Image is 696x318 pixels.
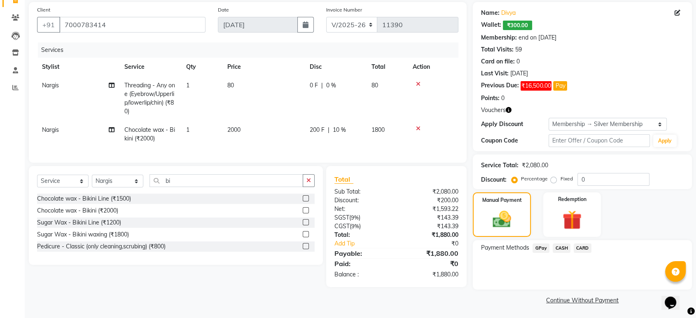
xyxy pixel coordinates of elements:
[481,69,509,78] div: Last Visit:
[227,126,241,133] span: 2000
[487,209,516,230] img: _cash.svg
[481,161,518,170] div: Service Total:
[481,45,514,54] div: Total Visits:
[522,161,548,170] div: ₹2,080.00
[521,175,547,182] label: Percentage
[38,42,465,58] div: Services
[397,270,465,279] div: ₹1,880.00
[326,6,362,14] label: Invoice Number
[227,82,234,89] span: 80
[408,58,458,76] th: Action
[333,126,346,134] span: 10 %
[553,81,567,91] button: Pay
[328,213,397,222] div: ( )
[334,175,353,184] span: Total
[124,126,175,142] span: Chocolate wax - Bikini (₹2000)
[481,94,500,103] div: Points:
[556,208,587,232] img: _gift.svg
[481,33,517,42] div: Membership:
[310,81,318,90] span: 0 F
[59,17,206,33] input: Search by Name/Mobile/Email/Code
[218,6,229,14] label: Date
[328,259,397,269] div: Paid:
[397,222,465,231] div: ₹143.39
[37,206,118,215] div: Chocolate wax - Bikini (₹2000)
[481,120,549,129] div: Apply Discount
[481,21,501,30] div: Wallet:
[501,9,516,17] a: Divya
[37,242,166,251] div: Pedicure - Classic (only cleaning,scrubing) (₹800)
[328,248,397,258] div: Payable:
[515,45,522,54] div: 59
[653,135,677,147] button: Apply
[186,126,189,133] span: 1
[328,222,397,231] div: ( )
[560,175,572,182] label: Fixed
[482,196,522,204] label: Manual Payment
[305,58,367,76] th: Disc
[481,136,549,145] div: Coupon Code
[351,223,359,229] span: 9%
[37,6,50,14] label: Client
[326,81,336,90] span: 0 %
[37,17,60,33] button: +91
[124,82,175,115] span: Threading - Any one (Eyebrow/Upperlip/lowerlip/chin) (₹80)
[408,239,465,248] div: ₹0
[481,9,500,17] div: Name:
[661,285,688,310] iframe: chat widget
[481,243,529,252] span: Payment Methods
[397,196,465,205] div: ₹200.00
[510,69,528,78] div: [DATE]
[481,81,519,91] div: Previous Due:
[518,33,556,42] div: end on [DATE]
[37,58,119,76] th: Stylist
[397,248,465,258] div: ₹1,880.00
[334,214,349,221] span: SGST
[553,243,570,253] span: CASH
[397,213,465,222] div: ₹143.39
[186,82,189,89] span: 1
[397,259,465,269] div: ₹0
[481,175,507,184] div: Discount:
[558,196,586,203] label: Redemption
[37,194,131,203] div: Chocolate wax - Bikini Line (₹1500)
[371,126,385,133] span: 1800
[328,205,397,213] div: Net:
[149,174,303,187] input: Search or Scan
[222,58,305,76] th: Price
[574,243,591,253] span: CARD
[310,126,325,134] span: 200 F
[481,57,515,66] div: Card on file:
[328,270,397,279] div: Balance :
[371,82,378,89] span: 80
[37,230,129,239] div: Sugar Wax - Bikini waxing (₹1800)
[334,222,350,230] span: CGST
[328,187,397,196] div: Sub Total:
[42,82,59,89] span: Nargis
[533,243,549,253] span: GPay
[503,21,532,30] span: ₹300.00
[521,81,551,91] span: ₹16,500.00
[328,239,408,248] a: Add Tip
[42,126,59,133] span: Nargis
[37,218,121,227] div: Sugar Wax - Bikini Line (₹1200)
[181,58,222,76] th: Qty
[119,58,181,76] th: Service
[549,134,650,147] input: Enter Offer / Coupon Code
[501,94,504,103] div: 0
[328,126,329,134] span: |
[397,205,465,213] div: ₹1,593.22
[474,296,690,305] a: Continue Without Payment
[367,58,408,76] th: Total
[397,231,465,239] div: ₹1,880.00
[397,187,465,196] div: ₹2,080.00
[481,106,506,115] span: Vouchers
[321,81,323,90] span: |
[328,231,397,239] div: Total:
[516,57,520,66] div: 0
[328,196,397,205] div: Discount:
[351,214,359,221] span: 9%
